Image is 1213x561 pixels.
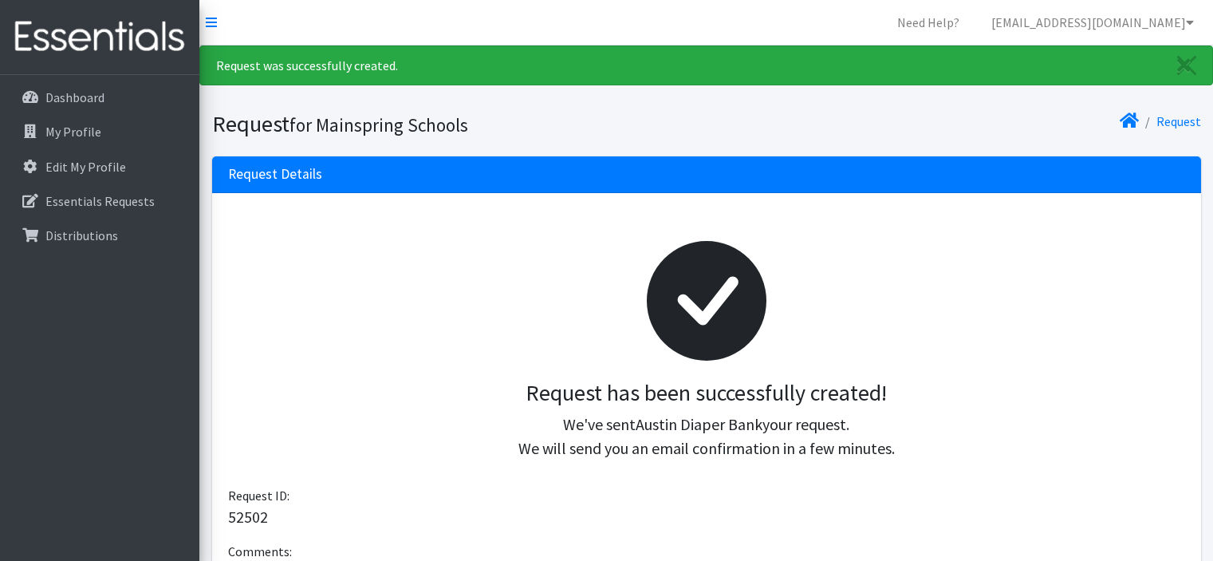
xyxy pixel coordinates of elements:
h3: Request Details [228,166,322,183]
p: Distributions [45,227,118,243]
span: Request ID: [228,488,289,504]
a: [EMAIL_ADDRESS][DOMAIN_NAME] [979,6,1207,38]
small: for Mainspring Schools [289,113,468,136]
h3: Request has been successfully created! [241,380,1172,407]
p: We've sent your request. We will send you an email confirmation in a few minutes. [241,413,1172,460]
a: Dashboard [6,81,193,113]
p: Essentials Requests [45,193,155,209]
span: Comments: [228,543,292,559]
a: Request [1156,113,1201,129]
h1: Request [212,110,701,138]
a: Edit My Profile [6,151,193,183]
a: Essentials Requests [6,185,193,217]
p: My Profile [45,124,101,140]
div: Request was successfully created. [199,45,1213,85]
a: My Profile [6,116,193,148]
p: Edit My Profile [45,159,126,175]
span: Austin Diaper Bank [636,414,762,434]
a: Close [1161,46,1212,85]
p: Dashboard [45,89,104,105]
a: Need Help? [884,6,972,38]
a: Distributions [6,219,193,251]
img: HumanEssentials [6,10,193,64]
p: 52502 [228,505,1185,529]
